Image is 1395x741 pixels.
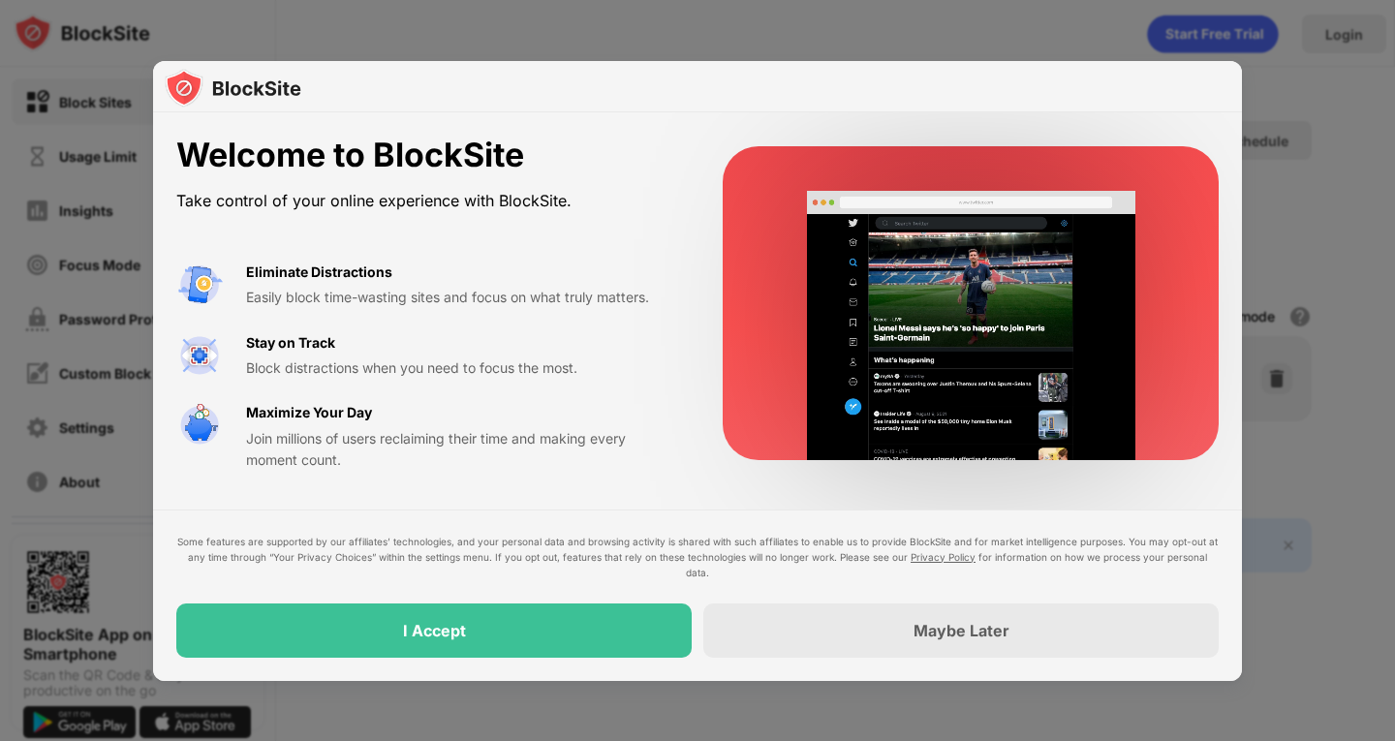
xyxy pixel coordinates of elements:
[246,287,676,308] div: Easily block time-wasting sites and focus on what truly matters.
[176,262,223,308] img: value-avoid-distractions.svg
[176,187,676,215] div: Take control of your online experience with BlockSite.
[403,621,466,640] div: I Accept
[165,69,301,108] img: logo-blocksite.svg
[246,332,335,354] div: Stay on Track
[911,551,976,563] a: Privacy Policy
[246,357,676,379] div: Block distractions when you need to focus the most.
[246,428,676,472] div: Join millions of users reclaiming their time and making every moment count.
[176,534,1219,580] div: Some features are supported by our affiliates’ technologies, and your personal data and browsing ...
[176,136,676,175] div: Welcome to BlockSite
[246,262,392,283] div: Eliminate Distractions
[914,621,1009,640] div: Maybe Later
[176,332,223,379] img: value-focus.svg
[176,402,223,448] img: value-safe-time.svg
[246,402,372,423] div: Maximize Your Day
